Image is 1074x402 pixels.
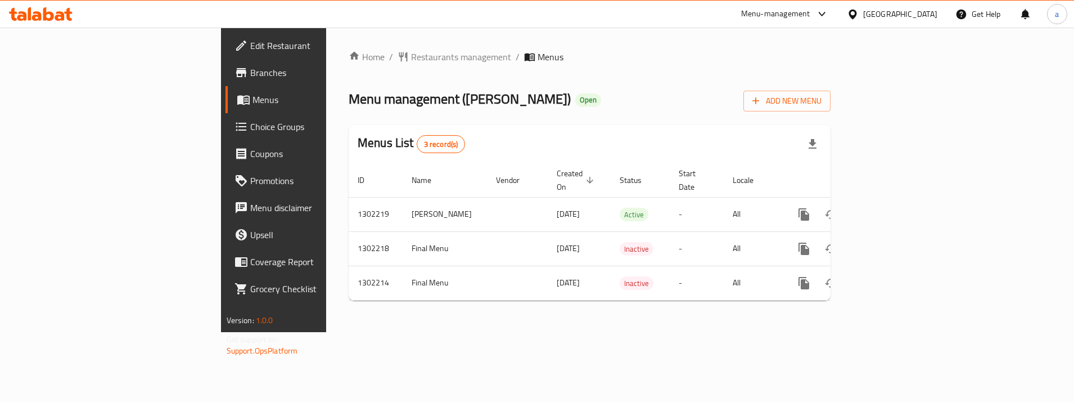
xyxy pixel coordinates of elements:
[620,276,653,290] div: Inactive
[403,266,487,300] td: Final Menu
[225,248,400,275] a: Coverage Report
[403,231,487,266] td: Final Menu
[743,91,831,111] button: Add New Menu
[225,140,400,167] a: Coupons
[557,207,580,221] span: [DATE]
[516,50,520,64] li: /
[349,163,908,301] table: enhanced table
[398,50,511,64] a: Restaurants management
[225,32,400,59] a: Edit Restaurant
[575,95,601,105] span: Open
[799,131,826,158] div: Export file
[557,167,597,194] span: Created On
[818,201,845,228] button: Change Status
[557,275,580,290] span: [DATE]
[225,167,400,194] a: Promotions
[670,197,724,231] td: -
[227,313,254,328] span: Version:
[791,270,818,297] button: more
[557,241,580,256] span: [DATE]
[863,8,937,20] div: [GEOGRAPHIC_DATA]
[417,139,465,150] span: 3 record(s)
[403,197,487,231] td: [PERSON_NAME]
[575,93,601,107] div: Open
[358,135,465,153] h2: Menus List
[1055,8,1059,20] span: a
[227,343,298,358] a: Support.OpsPlatform
[741,7,810,21] div: Menu-management
[724,231,782,266] td: All
[250,174,391,187] span: Promotions
[225,86,400,113] a: Menus
[349,50,831,64] nav: breadcrumb
[620,173,656,187] span: Status
[250,39,391,52] span: Edit Restaurant
[724,197,782,231] td: All
[250,120,391,133] span: Choice Groups
[225,194,400,221] a: Menu disclaimer
[250,255,391,269] span: Coverage Report
[225,113,400,140] a: Choice Groups
[349,86,571,111] span: Menu management ( [PERSON_NAME] )
[679,167,710,194] span: Start Date
[250,147,391,160] span: Coupons
[358,173,379,187] span: ID
[225,221,400,248] a: Upsell
[620,208,648,221] span: Active
[250,228,391,242] span: Upsell
[818,235,845,262] button: Change Status
[417,135,466,153] div: Total records count
[791,235,818,262] button: more
[670,266,724,300] td: -
[620,243,653,256] span: Inactive
[225,59,400,86] a: Branches
[411,50,511,64] span: Restaurants management
[227,332,278,347] span: Get support on:
[252,93,391,106] span: Menus
[724,266,782,300] td: All
[733,173,768,187] span: Locale
[412,173,446,187] span: Name
[250,201,391,215] span: Menu disclaimer
[256,313,273,328] span: 1.0.0
[250,282,391,296] span: Grocery Checklist
[791,201,818,228] button: more
[752,94,822,108] span: Add New Menu
[670,231,724,266] td: -
[818,270,845,297] button: Change Status
[538,50,563,64] span: Menus
[250,66,391,79] span: Branches
[496,173,534,187] span: Vendor
[782,163,908,198] th: Actions
[620,277,653,290] span: Inactive
[225,275,400,302] a: Grocery Checklist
